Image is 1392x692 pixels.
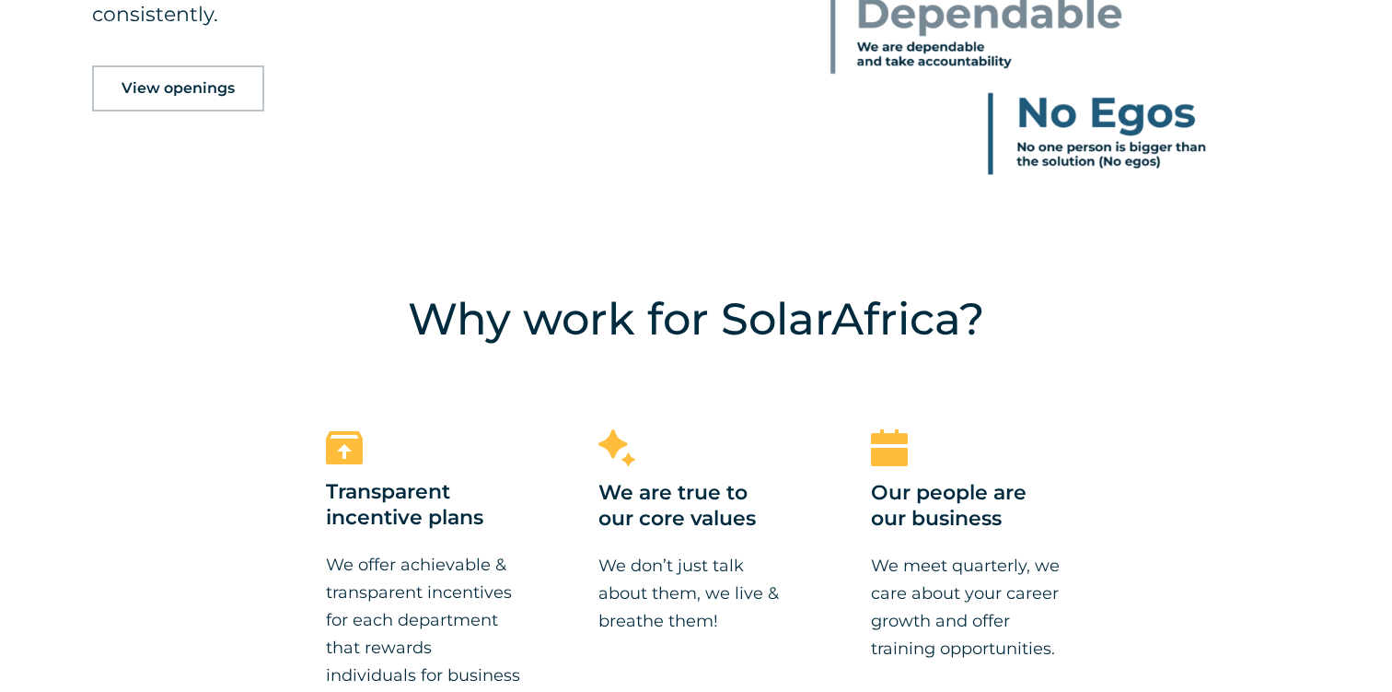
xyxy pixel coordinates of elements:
[122,81,235,96] span: View openings
[262,287,1130,351] h4: Why work for SolarAfrica?
[92,65,264,111] a: View openings
[871,480,1066,534] h3: Our people are our business
[326,479,521,533] h3: Transparent incentive plans
[598,480,794,534] h3: We are true to our core values
[871,552,1066,663] p: We meet quarterly, we care about your career growth and offer training opportunities.
[598,552,794,635] p: We don’t just talk about them, we live & breathe them!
